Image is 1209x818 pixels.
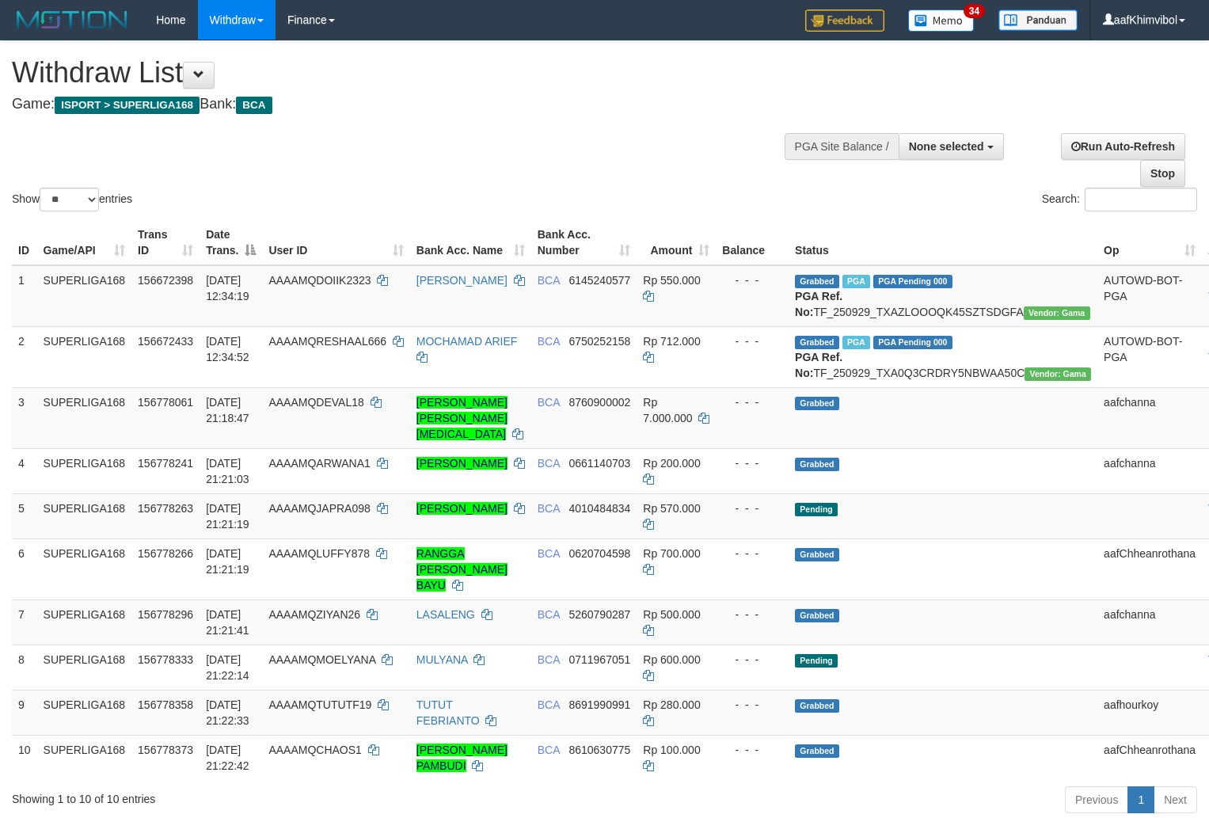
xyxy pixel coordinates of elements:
[416,274,508,287] a: [PERSON_NAME]
[538,457,560,470] span: BCA
[1097,265,1202,327] td: AUTOWD-BOT-PGA
[538,744,560,756] span: BCA
[37,599,132,645] td: SUPERLIGA168
[1140,160,1185,187] a: Stop
[998,10,1078,31] img: panduan.png
[12,387,37,448] td: 3
[37,220,132,265] th: Game/API: activate to sort column ascending
[1097,387,1202,448] td: aafchanna
[789,326,1097,387] td: TF_250929_TXA0Q3CRDRY5NBWAA50C
[410,220,531,265] th: Bank Acc. Name: activate to sort column ascending
[416,396,508,440] a: [PERSON_NAME] [PERSON_NAME][MEDICAL_DATA]
[268,274,371,287] span: AAAAMQDOIIK2323
[643,744,700,756] span: Rp 100.000
[722,697,782,713] div: - - -
[138,502,193,515] span: 156778263
[12,690,37,735] td: 9
[268,502,370,515] span: AAAAMQJAPRA098
[12,220,37,265] th: ID
[1025,367,1091,381] span: Vendor URL: https://trx31.1velocity.biz
[568,274,630,287] span: Copy 6145240577 to clipboard
[795,503,838,516] span: Pending
[538,547,560,560] span: BCA
[722,546,782,561] div: - - -
[37,448,132,493] td: SUPERLIGA168
[643,653,700,666] span: Rp 600.000
[200,220,262,265] th: Date Trans.: activate to sort column descending
[643,335,700,348] span: Rp 712.000
[785,133,899,160] div: PGA Site Balance /
[138,744,193,756] span: 156778373
[12,735,37,780] td: 10
[206,698,249,727] span: [DATE] 21:22:33
[722,455,782,471] div: - - -
[795,744,839,758] span: Grabbed
[1061,133,1185,160] a: Run Auto-Refresh
[1097,326,1202,387] td: AUTOWD-BOT-PGA
[568,744,630,756] span: Copy 8610630775 to clipboard
[268,653,375,666] span: AAAAMQMOELYANA
[37,645,132,690] td: SUPERLIGA168
[643,698,700,711] span: Rp 280.000
[568,335,630,348] span: Copy 6750252158 to clipboard
[206,457,249,485] span: [DATE] 21:21:03
[964,4,985,18] span: 34
[268,396,363,409] span: AAAAMQDEVAL18
[568,396,630,409] span: Copy 8760900002 to clipboard
[538,274,560,287] span: BCA
[795,548,839,561] span: Grabbed
[873,275,952,288] span: PGA Pending
[268,547,370,560] span: AAAAMQLUFFY878
[1097,220,1202,265] th: Op: activate to sort column ascending
[262,220,409,265] th: User ID: activate to sort column ascending
[1097,448,1202,493] td: aafchanna
[12,188,132,211] label: Show entries
[637,220,716,265] th: Amount: activate to sort column ascending
[37,387,132,448] td: SUPERLIGA168
[1097,690,1202,735] td: aafhourkoy
[1154,786,1197,813] a: Next
[40,188,99,211] select: Showentries
[795,275,839,288] span: Grabbed
[1024,306,1090,320] span: Vendor URL: https://trx31.1velocity.biz
[138,335,193,348] span: 156672433
[138,698,193,711] span: 156778358
[538,396,560,409] span: BCA
[12,265,37,327] td: 1
[416,653,468,666] a: MULYANA
[138,274,193,287] span: 156672398
[1097,599,1202,645] td: aafchanna
[416,698,480,727] a: TUTUT FEBRIANTO
[12,326,37,387] td: 2
[206,335,249,363] span: [DATE] 12:34:52
[268,698,371,711] span: AAAAMQTUTUTF19
[722,500,782,516] div: - - -
[722,742,782,758] div: - - -
[416,547,508,592] a: RANGGA [PERSON_NAME] BAYU
[643,608,700,621] span: Rp 500.000
[206,608,249,637] span: [DATE] 21:21:41
[416,744,508,772] a: [PERSON_NAME] PAMBUDI
[643,457,700,470] span: Rp 200.000
[55,97,200,114] span: ISPORT > SUPERLIGA168
[138,547,193,560] span: 156778266
[37,538,132,599] td: SUPERLIGA168
[268,335,386,348] span: AAAAMQRESHAAL666
[538,335,560,348] span: BCA
[138,457,193,470] span: 156778241
[568,457,630,470] span: Copy 0661140703 to clipboard
[37,735,132,780] td: SUPERLIGA168
[722,333,782,349] div: - - -
[722,272,782,288] div: - - -
[138,396,193,409] span: 156778061
[538,608,560,621] span: BCA
[538,698,560,711] span: BCA
[795,351,842,379] b: PGA Ref. No:
[37,265,132,327] td: SUPERLIGA168
[206,653,249,682] span: [DATE] 21:22:14
[568,547,630,560] span: Copy 0620704598 to clipboard
[12,97,790,112] h4: Game: Bank:
[568,502,630,515] span: Copy 4010484834 to clipboard
[795,290,842,318] b: PGA Ref. No:
[643,274,700,287] span: Rp 550.000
